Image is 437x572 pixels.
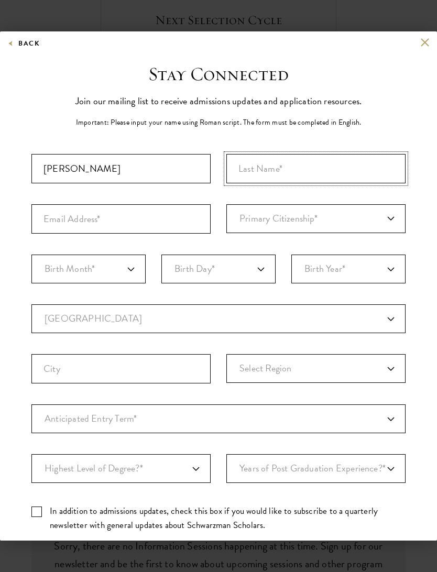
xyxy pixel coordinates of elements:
[76,117,362,128] p: Important: Please input your name using Roman script. The form must be completed in English.
[226,154,406,183] div: Last Name (Family Name)*
[31,454,211,483] div: Highest Level of Degree?*
[291,255,406,283] select: Year
[226,154,406,183] input: Last Name*
[8,38,40,49] button: Back
[31,354,211,383] input: City
[31,404,406,433] div: Anticipated Entry Term*
[148,63,289,85] h3: Stay Connected
[161,255,276,283] select: Day
[31,255,406,304] div: Birthdate*
[226,204,406,234] div: Primary Citizenship*
[31,255,146,283] select: Month
[31,154,211,183] input: First Name*
[75,93,362,109] p: Join our mailing list to receive admissions updates and application resources.
[31,204,211,234] input: Email Address*
[31,504,406,532] div: Check this box to receive a quarterly newsletter with general updates about Schwarzman Scholars.
[226,454,406,483] div: Years of Post Graduation Experience?*
[31,504,406,532] label: In addition to admissions updates, check this box if you would like to subscribe to a quarterly n...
